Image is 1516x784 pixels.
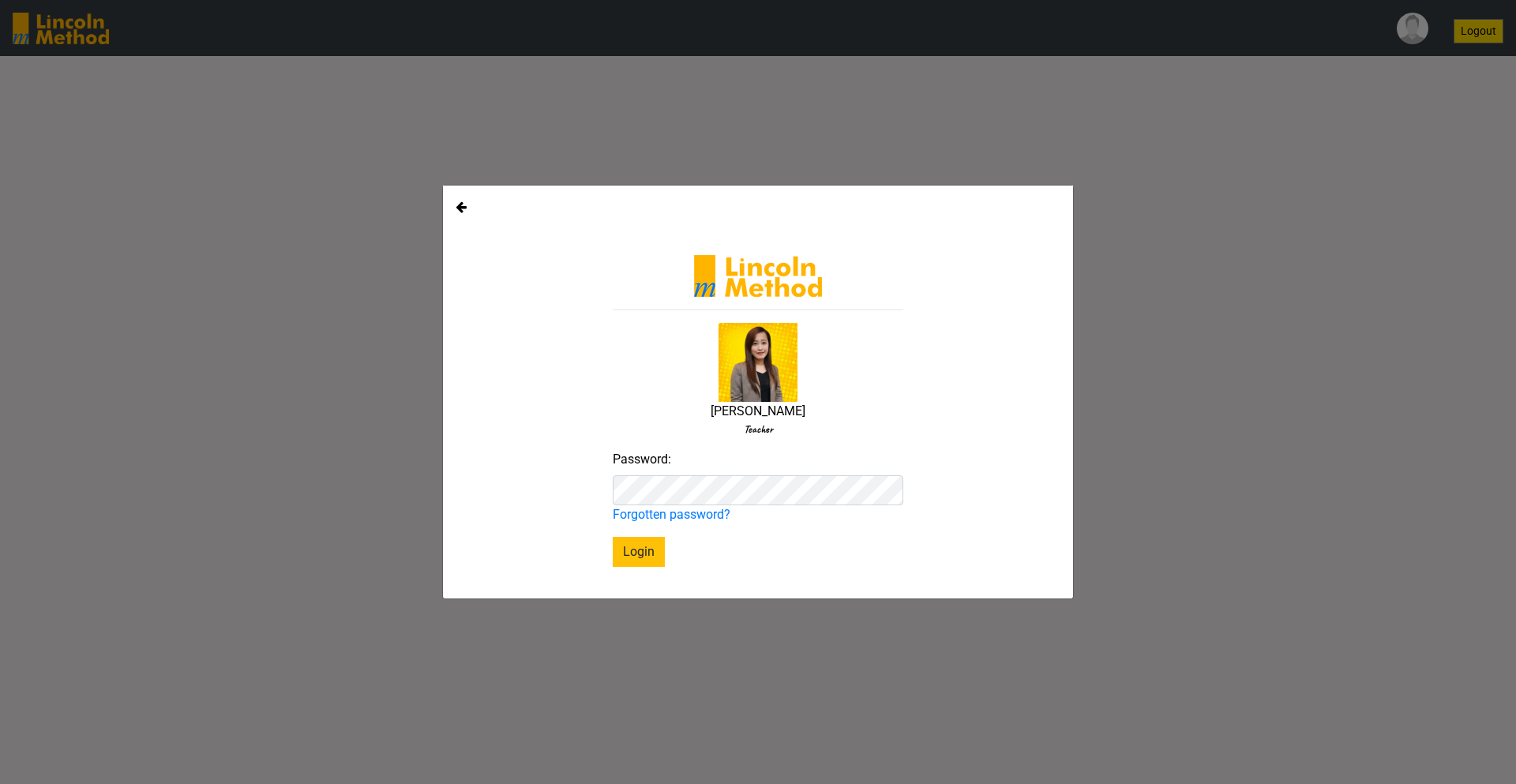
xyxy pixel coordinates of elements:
[613,421,903,437] span: Teacher
[694,255,822,297] img: SGY6awQAAAABJRU5ErkJggg==
[711,402,805,421] label: [PERSON_NAME]
[613,537,665,567] button: Login
[613,505,730,524] label: Forgotten password?
[719,323,797,402] img: lmprofile_1690180379_up_789167736.jpeg
[613,450,671,469] label: Password:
